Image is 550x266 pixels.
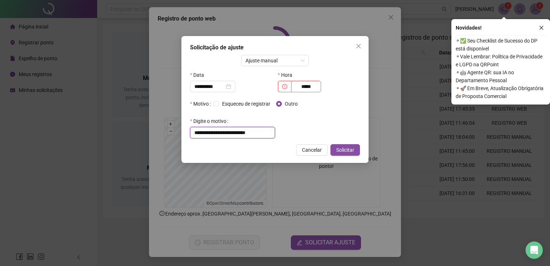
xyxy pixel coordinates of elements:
[190,69,209,81] label: Data
[278,69,297,81] label: Hora
[336,146,354,154] span: Solicitar
[190,43,360,52] div: Solicitação de ajuste
[190,98,213,110] label: Motivo
[282,84,287,89] span: clock-circle
[456,84,546,100] span: ⚬ 🚀 Em Breve, Atualização Obrigatória de Proposta Comercial
[456,37,546,53] span: ⚬ ✅ Seu Checklist de Sucesso do DP está disponível
[282,100,301,108] span: Outro
[356,43,361,49] span: close
[539,25,544,30] span: close
[219,100,273,108] span: Esqueceu de registrar
[245,55,305,66] span: Ajuste manual
[190,115,231,127] label: Digite o motivo
[456,68,546,84] span: ⚬ 🤖 Agente QR: sua IA no Departamento Pessoal
[302,146,322,154] span: Cancelar
[330,144,360,156] button: Solicitar
[456,53,546,68] span: ⚬ Vale Lembrar: Política de Privacidade e LGPD na QRPoint
[456,24,482,32] span: Novidades !
[353,40,364,52] button: Close
[526,241,543,259] div: Open Intercom Messenger
[296,144,328,156] button: Cancelar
